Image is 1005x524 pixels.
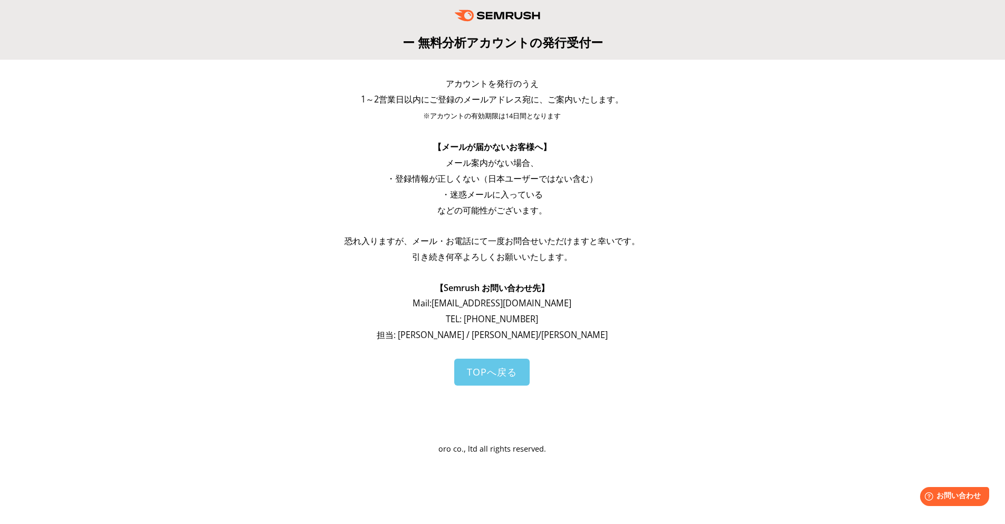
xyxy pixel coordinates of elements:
span: 【Semrush お問い合わせ先】 [435,282,549,294]
span: ・登録情報が正しくない（日本ユーザーではない含む） [387,173,598,184]
iframe: Help widget launcher [911,483,993,512]
span: ー 無料分析アカウントの発行受付ー [403,34,603,51]
a: TOPへ戻る [454,359,530,386]
span: TOPへ戻る [467,366,517,378]
span: アカウントを発行のうえ [446,78,539,89]
span: ・迷惑メールに入っている [442,189,543,200]
span: メール案内がない場合、 [446,157,539,169]
span: 恐れ入りますが、メール・お電話にて一度お問合せいただけますと幸いです。 [344,235,640,247]
span: Mail: [EMAIL_ADDRESS][DOMAIN_NAME] [413,297,571,309]
span: 1～2営業日以内にご登録のメールアドレス宛に、ご案内いたします。 [361,93,624,105]
span: TEL: [PHONE_NUMBER] [446,313,538,325]
span: 【メールが届かないお客様へ】 [433,141,551,153]
span: 担当: [PERSON_NAME] / [PERSON_NAME]/[PERSON_NAME] [377,329,608,341]
span: 引き続き何卒よろしくお願いいたします。 [412,251,572,263]
span: などの可能性がございます。 [437,204,547,216]
span: oro co., ltd all rights reserved. [438,444,546,454]
span: ※アカウントの有効期限は14日間となります [423,111,561,120]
